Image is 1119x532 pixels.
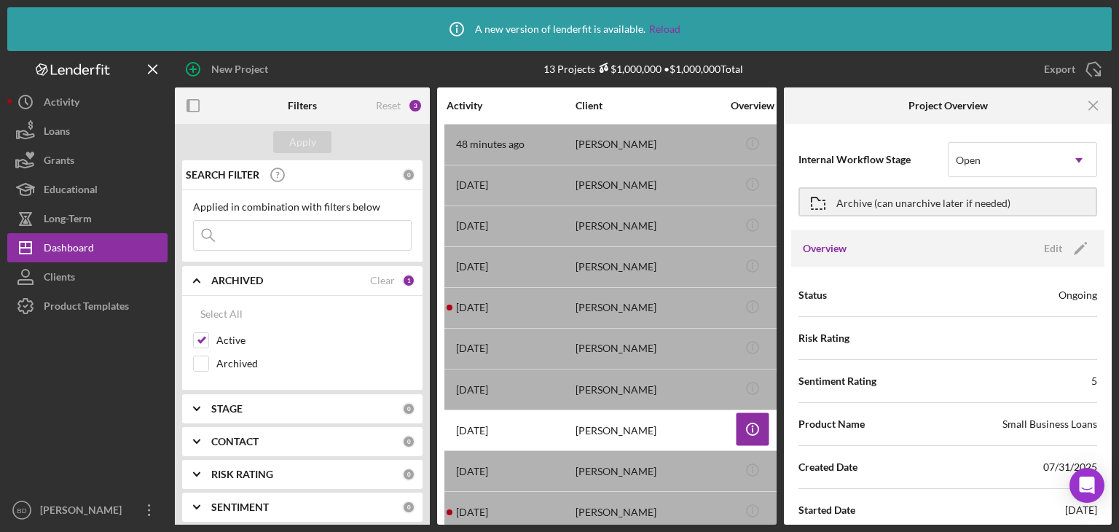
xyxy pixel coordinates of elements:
div: [PERSON_NAME] [576,493,721,531]
label: Active [216,333,412,348]
span: Created Date [798,460,857,474]
div: [PERSON_NAME] [36,496,131,528]
button: Educational [7,175,168,204]
button: Dashboard [7,233,168,262]
b: Project Overview [908,100,988,112]
div: 5 [1091,374,1097,388]
span: Started Date [798,503,855,517]
b: STAGE [211,403,243,415]
button: Long-Term [7,204,168,233]
b: SEARCH FILTER [186,169,259,181]
div: Open [956,154,981,166]
button: Edit [1035,238,1093,259]
div: Grants [44,146,74,179]
div: Clear [370,275,395,286]
span: Internal Workflow Stage [798,152,948,167]
div: Overview [725,100,780,112]
time: 2025-08-17 19:50 [456,384,488,396]
time: 2025-08-09 14:46 [456,506,488,518]
div: Small Business Loans [1002,417,1097,431]
div: 3 [408,98,423,113]
time: 2025-08-26 12:54 [456,302,488,313]
div: [PERSON_NAME] [576,125,721,164]
div: 0 [402,402,415,415]
b: Filters [288,100,317,112]
div: Applied in combination with filters below [193,201,412,213]
span: Sentiment Rating [798,374,876,388]
div: 0 [402,168,415,181]
div: Archive (can unarchive later if needed) [836,189,1010,215]
div: Dashboard [44,233,94,266]
button: Product Templates [7,292,168,321]
button: Select All [193,300,250,329]
div: [PERSON_NAME] [576,166,721,205]
div: [DATE] [1065,503,1097,517]
div: Educational [44,175,98,208]
button: Clients [7,262,168,292]
div: [PERSON_NAME] [576,329,721,368]
div: [PERSON_NAME] [576,248,721,286]
button: Loans [7,117,168,146]
div: Export [1044,55,1075,84]
div: Long-Term [44,204,92,237]
div: Product Templates [44,292,129,324]
button: Export [1029,55,1112,84]
button: BD[PERSON_NAME] [7,496,168,525]
button: Archive (can unarchive later if needed) [798,187,1097,216]
h3: Overview [803,241,847,256]
div: Ongoing [1059,288,1097,302]
div: [PERSON_NAME] [576,370,721,409]
div: Edit [1044,238,1062,259]
div: [PERSON_NAME] [576,411,721,450]
label: Archived [216,356,412,371]
div: Activity [44,87,79,120]
div: Open Intercom Messenger [1069,468,1104,503]
div: [PERSON_NAME] [576,452,721,490]
div: 0 [402,501,415,514]
span: Product Name [798,417,865,431]
text: BD [17,506,26,515]
time: 2025-08-27 15:15 [456,261,488,273]
span: Status [798,288,827,302]
div: 1 [402,274,415,287]
div: 0 [402,435,415,448]
div: Apply [289,131,316,153]
time: 2025-08-29 18:00 [456,220,488,232]
span: Risk Rating [798,331,849,345]
button: Grants [7,146,168,175]
div: Clients [44,262,75,295]
div: Client [576,100,721,112]
div: Activity [447,100,574,112]
div: [PERSON_NAME] [576,207,721,246]
button: Activity [7,87,168,117]
button: Apply [273,131,331,153]
div: Select All [200,300,243,329]
div: A new version of lenderfit is available. [439,11,680,47]
time: 2025-08-20 16:45 [456,343,488,354]
b: SENTIMENT [211,501,269,513]
div: Reset [376,100,401,112]
a: Reload [649,23,680,35]
div: Loans [44,117,70,149]
div: 0 [402,468,415,481]
button: New Project [175,55,283,84]
time: 2025-08-17 04:46 [456,425,488,437]
b: CONTACT [211,436,259,447]
b: RISK RATING [211,469,273,480]
div: [PERSON_NAME] [576,289,721,327]
time: 2025-08-15 16:59 [456,466,488,477]
div: 07/31/2025 [1043,460,1097,474]
div: New Project [211,55,268,84]
div: 13 Projects • $1,000,000 Total [543,63,743,75]
time: 2025-09-01 18:10 [456,179,488,191]
time: 2025-09-09 14:43 [456,138,525,150]
b: ARCHIVED [211,275,263,286]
